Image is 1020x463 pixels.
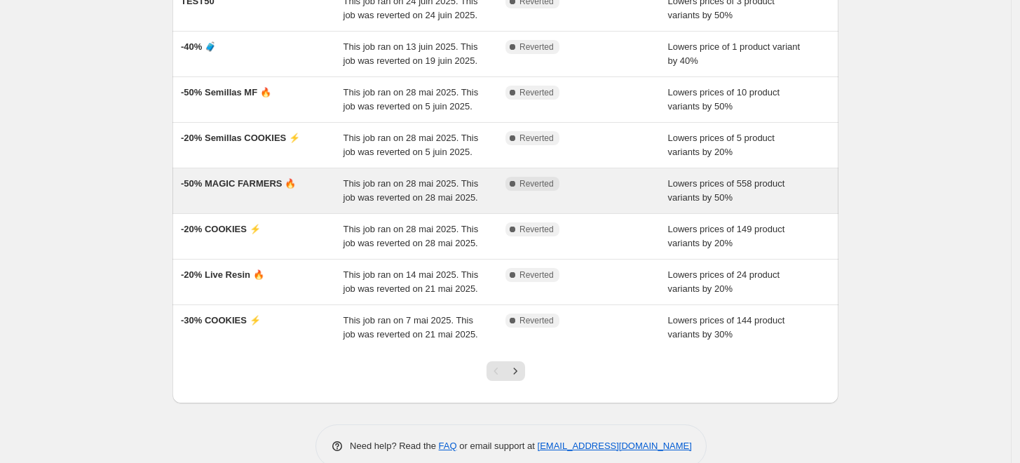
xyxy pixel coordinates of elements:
span: This job ran on 28 mai 2025. This job was reverted on 5 juin 2025. [344,133,479,157]
span: Reverted [519,315,554,326]
span: Lowers prices of 5 product variants by 20% [668,133,775,157]
span: Lowers prices of 149 product variants by 20% [668,224,785,248]
span: Reverted [519,87,554,98]
a: [EMAIL_ADDRESS][DOMAIN_NAME] [538,441,692,451]
span: Reverted [519,41,554,53]
span: Reverted [519,178,554,189]
span: -30% COOKIES ⚡ [181,315,261,326]
span: Reverted [519,133,554,144]
a: FAQ [439,441,457,451]
span: -20% COOKIES ⚡ [181,224,261,234]
span: This job ran on 7 mai 2025. This job was reverted on 21 mai 2025. [344,315,478,340]
span: This job ran on 28 mai 2025. This job was reverted on 28 mai 2025. [344,178,479,203]
span: Lowers prices of 10 product variants by 50% [668,87,780,112]
span: This job ran on 28 mai 2025. This job was reverted on 5 juin 2025. [344,87,479,112]
span: Lowers prices of 24 product variants by 20% [668,269,780,294]
span: Lowers prices of 144 product variants by 30% [668,315,785,340]
span: Lowers prices of 558 product variants by 50% [668,178,785,203]
span: or email support at [457,441,538,451]
span: Need help? Read the [350,441,439,451]
span: -20% Live Resin 🔥 [181,269,264,280]
span: -20% Semillas COOKIES ⚡ [181,133,300,143]
span: This job ran on 14 mai 2025. This job was reverted on 21 mai 2025. [344,269,479,294]
span: -40% 🧳 [181,41,216,52]
span: Reverted [519,269,554,281]
nav: Pagination [487,361,525,381]
span: -50% MAGIC FARMERS 🔥 [181,178,296,189]
span: This job ran on 13 juin 2025. This job was reverted on 19 juin 2025. [344,41,478,66]
span: Lowers price of 1 product variant by 40% [668,41,801,66]
span: This job ran on 28 mai 2025. This job was reverted on 28 mai 2025. [344,224,479,248]
button: Next [505,361,525,381]
span: -50% Semillas MF 🔥 [181,87,271,98]
span: Reverted [519,224,554,235]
